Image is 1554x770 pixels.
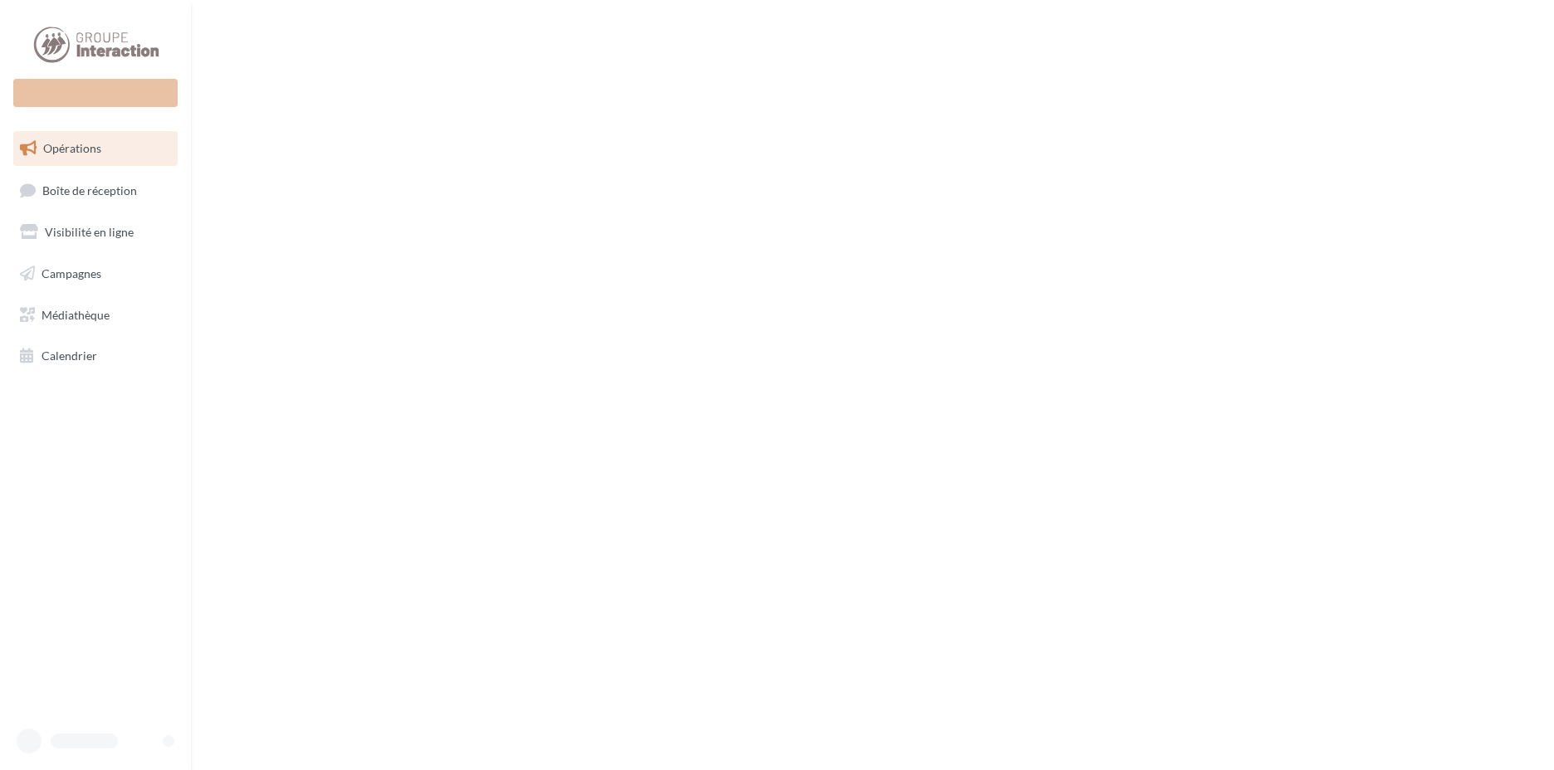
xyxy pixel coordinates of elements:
[42,307,110,321] span: Médiathèque
[10,339,181,373] a: Calendrier
[42,183,137,197] span: Boîte de réception
[10,131,181,166] a: Opérations
[10,298,181,333] a: Médiathèque
[13,79,178,107] div: Nouvelle campagne
[45,225,134,239] span: Visibilité en ligne
[43,141,101,155] span: Opérations
[42,348,97,363] span: Calendrier
[10,256,181,291] a: Campagnes
[42,266,101,280] span: Campagnes
[10,215,181,250] a: Visibilité en ligne
[10,173,181,208] a: Boîte de réception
